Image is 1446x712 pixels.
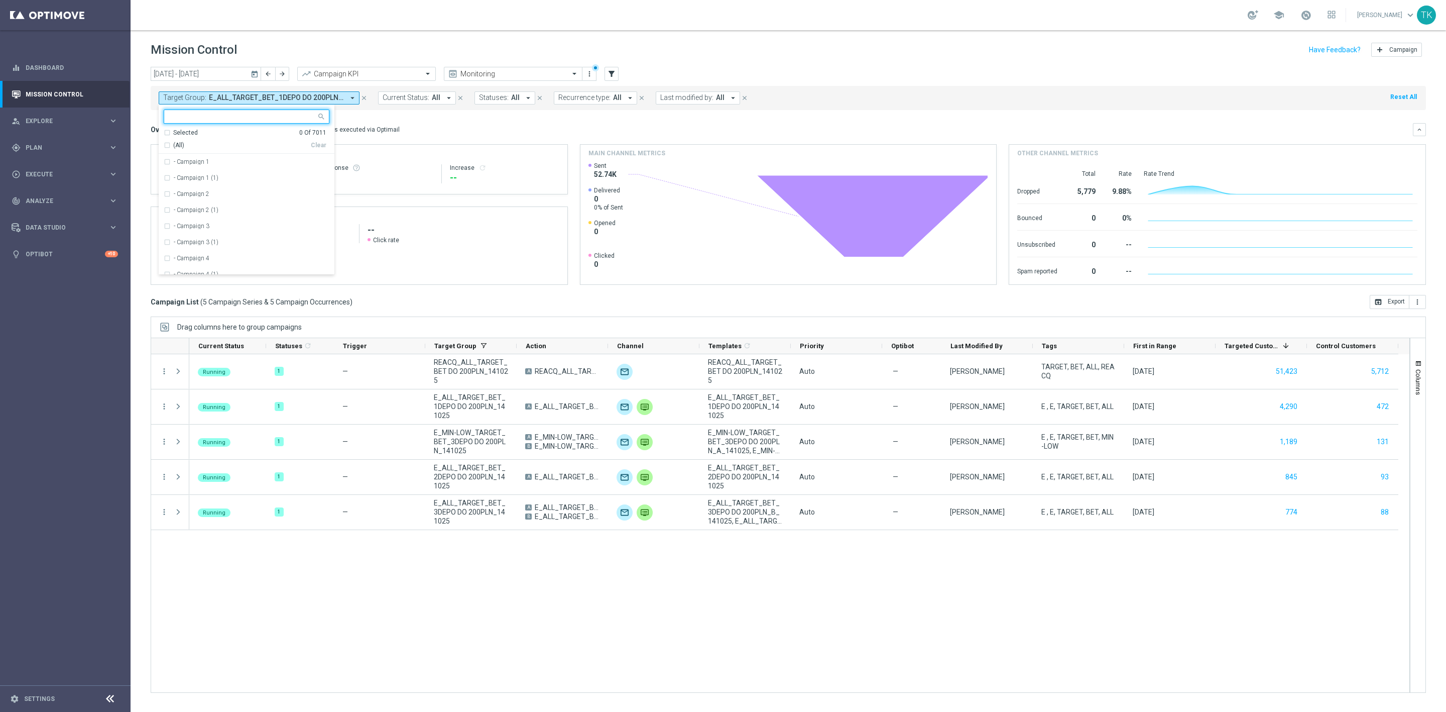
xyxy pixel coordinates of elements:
label: - Campaign 2 [174,191,209,197]
i: track_changes [12,196,21,206]
span: Auto [799,367,815,375]
colored-tag: Running [198,367,230,376]
div: 14 Oct 2025, Tuesday [1133,367,1154,376]
div: 0% [1108,209,1132,225]
i: more_vert [1413,298,1421,306]
button: person_search Explore keyboard_arrow_right [11,117,118,125]
i: open_in_browser [1374,298,1382,306]
i: arrow_drop_down [626,93,635,103]
button: 88 [1380,506,1390,519]
span: — [893,472,898,481]
div: Optibot [12,241,118,267]
div: Tomasz Kowalczyk [950,367,1005,376]
span: Current Status [198,342,244,350]
i: trending_up [301,69,311,79]
div: +10 [105,251,118,257]
button: Last modified by: All arrow_drop_down [656,91,740,105]
span: — [893,367,898,376]
div: - Campaign 2 (1) [164,202,329,218]
div: - Campaign 2 [164,186,329,202]
span: All [613,93,622,102]
h4: Main channel metrics [588,149,665,158]
span: — [342,438,348,446]
a: Dashboard [26,54,118,81]
div: Press SPACE to select this row. [151,389,189,425]
a: Optibot [26,241,105,267]
div: Press SPACE to select this row. [151,354,189,389]
div: 1 [275,437,284,446]
h3: Campaign List [151,297,352,307]
button: play_circle_outline Execute keyboard_arrow_right [11,170,118,178]
button: close [359,92,369,104]
button: 51,423 [1275,365,1298,378]
span: REACQ_ALL_TARGET_BET DO 200PLN_141025 [708,358,782,385]
span: E , E, TARGET, BET, ALL [1041,402,1114,411]
div: Private message [637,399,653,415]
img: Optimail [617,434,633,450]
span: Drag columns here to group campaigns [177,323,302,331]
span: All [432,93,440,102]
label: - Campaign 3 [174,223,209,229]
input: Select date range [151,67,261,81]
img: Optimail [617,469,633,485]
span: Auto [799,473,815,481]
div: Press SPACE to select this row. [189,425,1398,460]
button: close [456,92,465,104]
i: refresh [743,342,751,350]
span: Calculate column [742,340,751,351]
div: Tomasz Kowalczyk [950,507,1005,517]
colored-tag: Running [198,507,230,517]
span: Analyze [26,198,108,204]
img: Private message [637,504,653,521]
button: 774 [1284,506,1298,519]
label: - Campaign 4 (1) [174,271,218,277]
span: E_ALL_TARGET_BET_1DEPO DO 200PLN_141025 [434,393,508,420]
div: 14 Oct 2025, Tuesday [1133,402,1154,411]
span: Last modified by: [660,93,713,102]
span: E_MIN-LOW_TARGET_BET_3DEPO DO 200PLN_A_141025, E_MIN-LOW_TARGET_BET_3DEPO DO 200PLN_B_141025 [708,428,782,455]
span: E_ALL_TARGET_BET_3DEPO DO 200PLN_B_141025, E_ALL_TARGET_BET_3DEPO DO 200PLN_A_141025 [708,498,782,526]
multiple-options-button: Export to CSV [1370,297,1426,306]
span: Campaign [1389,46,1417,53]
div: 0 [1069,209,1096,225]
div: -- [450,172,559,184]
span: Templates [708,342,742,350]
div: -- [1108,262,1132,278]
button: Reset All [1389,91,1418,103]
h3: Overview: [151,125,183,134]
span: B [525,443,532,449]
div: Tomasz Kowalczyk [950,472,1005,481]
button: 5,712 [1370,365,1390,378]
colored-tag: Running [198,437,230,447]
span: E_ALL_TARGET_BET_1DEPO DO 200PLN_141025 E_ALL_TARGET_BET_2DEPO DO 200PLN_141025 E_ALL_TARGET_BET_... [209,93,344,102]
i: keyboard_arrow_down [1416,126,1423,133]
span: Calculate column [302,340,312,351]
span: Click rate [373,236,399,244]
button: more_vert [584,68,594,80]
i: more_vert [160,402,169,411]
i: arrow_drop_down [729,93,738,103]
div: 14 Oct 2025, Tuesday [1133,437,1154,446]
button: 1,189 [1279,436,1298,448]
span: E_ALL_TARGET_BET_3DEPO DO 200PLN_B_141025 [535,512,599,521]
span: E_MIN-LOW_TARGET_BET_3DEPO DO 200PLN_B_141025 [535,442,599,451]
button: 131 [1376,436,1390,448]
div: Unsubscribed [1017,236,1057,252]
div: Press SPACE to select this row. [189,495,1398,530]
i: add [1376,46,1384,54]
span: E_MIN-LOW_TARGET_BET_3DEPO DO 200PLN_141025 [434,428,508,455]
i: close [457,94,464,101]
span: — [893,507,898,517]
div: Press SPACE to select this row. [189,460,1398,495]
div: Dashboard [12,54,118,81]
span: REACQ_ALL_TARGET_BET DO 200PLN_141025 [434,358,508,385]
span: ) [350,297,352,307]
colored-tag: Running [198,402,230,412]
span: 0 [594,227,616,236]
div: Press SPACE to select this row. [151,425,189,460]
button: arrow_back [261,67,275,81]
ng-select: Monitoring [444,67,582,81]
button: more_vert [1409,295,1426,309]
